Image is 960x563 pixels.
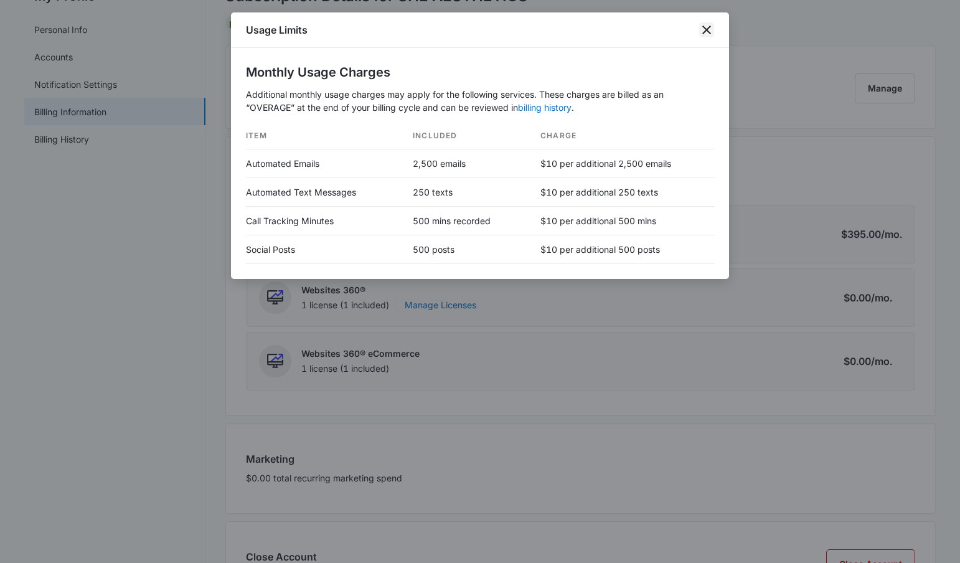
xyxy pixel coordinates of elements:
[246,235,403,264] td: Social Posts
[530,235,714,264] td: $10 per additional 500 posts
[246,22,308,37] h1: Usage Limits
[403,149,530,178] td: 2,500 emails
[246,149,403,178] td: Automated Emails
[518,102,572,113] a: billing history
[246,178,403,207] td: Automated Text Messages
[246,63,714,82] h2: Monthly Usage Charges
[530,123,714,149] th: Charge
[403,178,530,207] td: 250 texts
[530,178,714,207] td: $10 per additional 250 texts
[403,123,530,149] th: Included
[530,207,714,235] td: $10 per additional 500 mins
[246,207,403,235] td: Call Tracking Minutes
[246,88,714,114] p: Additional monthly usage charges may apply for the following services. These charges are billed a...
[530,149,714,178] td: $10 per additional 2,500 emails
[699,22,714,37] button: close
[246,123,403,149] th: Item
[403,235,530,264] td: 500 posts
[403,207,530,235] td: 500 mins recorded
